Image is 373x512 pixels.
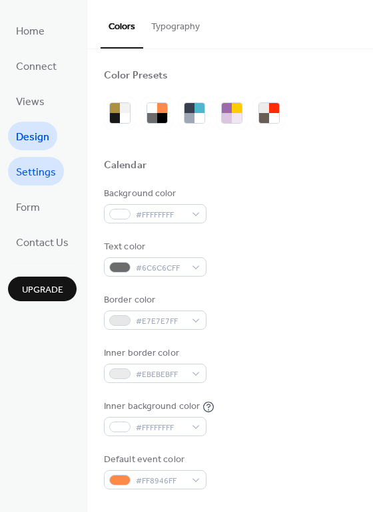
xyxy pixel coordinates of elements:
[16,57,57,77] span: Connect
[16,127,49,148] span: Design
[104,346,204,360] div: Inner border color
[136,315,185,328] span: #E7E7E7FF
[8,157,64,186] a: Settings
[104,453,204,467] div: Default event color
[104,293,204,307] div: Border color
[16,197,40,218] span: Form
[16,92,45,112] span: Views
[136,474,185,488] span: #FF8946FF
[8,192,48,221] a: Form
[104,159,147,173] div: Calendar
[136,261,185,275] span: #6C6C6CFF
[16,21,45,42] span: Home
[104,69,168,83] div: Color Presets
[8,51,65,80] a: Connect
[8,227,77,256] a: Contact Us
[8,16,53,45] a: Home
[8,277,77,301] button: Upgrade
[104,240,204,254] div: Text color
[22,283,63,297] span: Upgrade
[16,162,56,183] span: Settings
[104,187,204,201] div: Background color
[16,233,69,253] span: Contact Us
[136,368,185,382] span: #EBEBEBFF
[8,122,57,150] a: Design
[136,421,185,435] span: #FFFFFFFF
[104,400,200,414] div: Inner background color
[136,208,185,222] span: #FFFFFFFF
[8,86,53,115] a: Views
